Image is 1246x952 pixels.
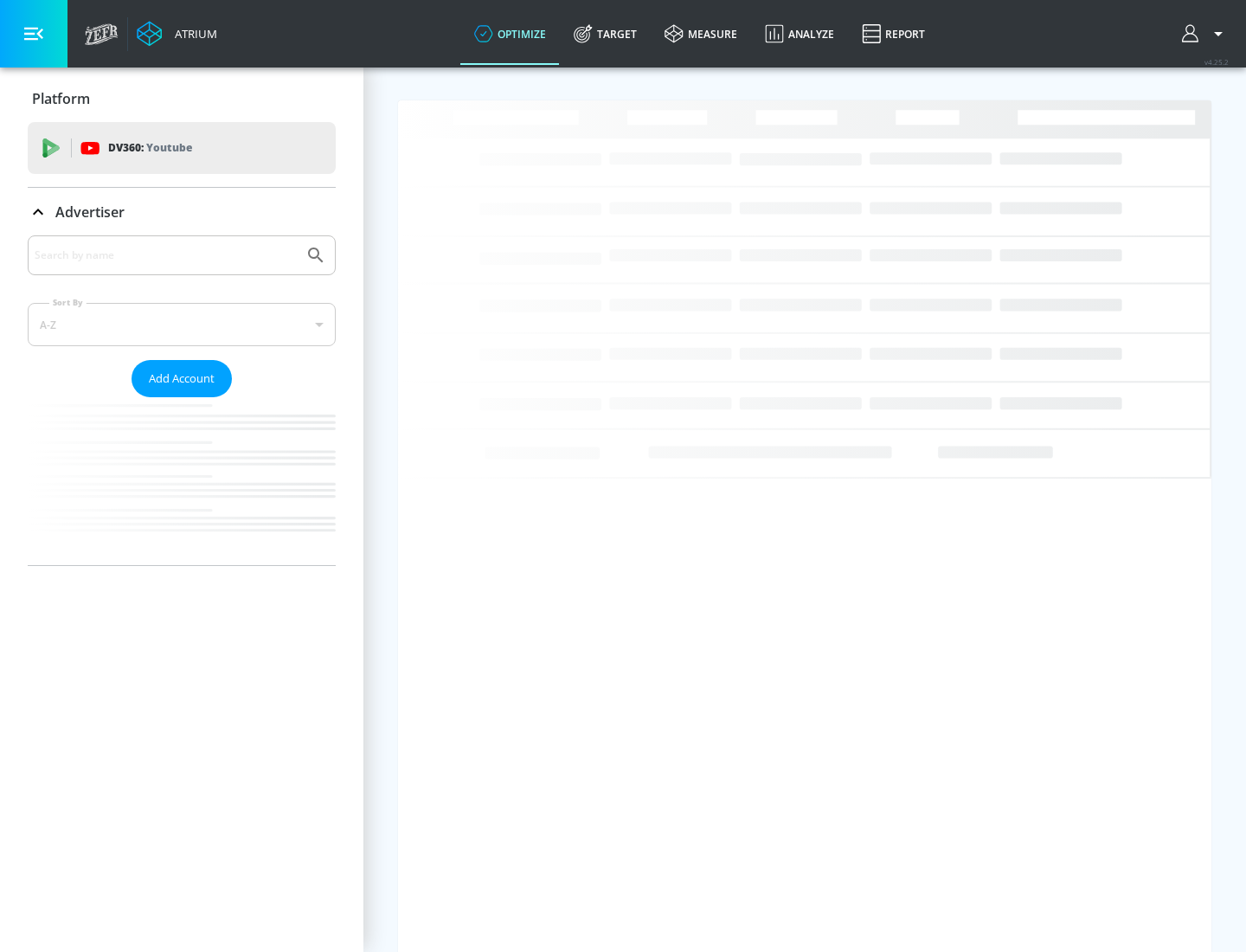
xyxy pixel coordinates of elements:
div: DV360: Youtube [28,122,336,174]
div: Advertiser [28,188,336,236]
p: Advertiser [55,203,125,222]
a: optimize [460,3,560,65]
a: Analyze [751,3,848,65]
p: DV360: [108,138,192,158]
div: Advertiser [28,235,336,565]
input: Search by name [35,244,297,267]
div: A-Z [28,303,336,346]
a: measure [651,3,751,65]
nav: list of Advertiser [28,397,336,565]
a: Report [848,3,939,65]
p: Platform [32,89,90,108]
div: Atrium [168,26,217,42]
a: Target [560,3,651,65]
button: Add Account [132,360,232,397]
span: v 4.25.2 [1204,57,1229,67]
span: Add Account [149,369,215,389]
div: Platform [28,74,336,123]
a: Atrium [137,21,217,47]
p: Youtube [146,138,192,157]
label: Sort By [49,297,87,308]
